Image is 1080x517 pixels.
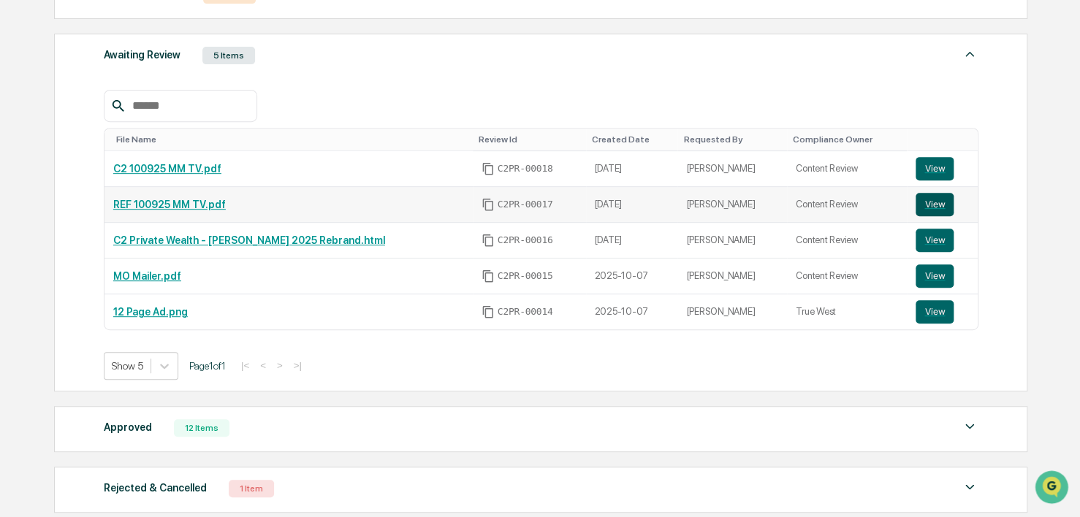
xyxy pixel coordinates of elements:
a: MO Mailer.pdf [113,270,181,282]
span: C2PR-00014 [498,306,553,318]
div: 🗄️ [106,185,118,197]
div: Toggle SortBy [116,134,467,145]
span: Copy Id [482,162,495,175]
td: Content Review [787,223,907,258]
span: Attestations [121,184,181,199]
img: caret [961,45,978,63]
div: 🖐️ [15,185,26,197]
a: Powered byPylon [103,247,177,258]
a: 🔎Data Lookup [9,206,98,232]
div: Awaiting Review [104,45,180,64]
td: [PERSON_NAME] [677,223,787,258]
td: [DATE] [586,187,678,223]
div: Toggle SortBy [919,134,972,145]
td: Content Review [787,187,907,223]
td: [DATE] [586,151,678,187]
button: View [916,264,954,288]
span: Copy Id [482,198,495,211]
iframe: Open customer support [1033,469,1073,508]
td: 2025-10-07 [586,258,678,294]
div: Toggle SortBy [793,134,901,145]
td: [PERSON_NAME] [677,187,787,223]
span: C2PR-00017 [498,199,553,210]
span: Copy Id [482,269,495,283]
div: Rejected & Cancelled [104,478,207,497]
div: Toggle SortBy [592,134,672,145]
button: View [916,193,954,216]
a: REF 100925 MM TV.pdf [113,199,226,210]
div: Toggle SortBy [683,134,781,145]
button: < [256,359,270,372]
a: View [916,229,969,252]
button: View [916,157,954,180]
img: 1746055101610-c473b297-6a78-478c-a979-82029cc54cd1 [15,112,41,138]
div: 12 Items [174,419,229,437]
img: caret [961,418,978,435]
div: Start new chat [50,112,240,126]
div: Toggle SortBy [479,134,580,145]
a: View [916,300,969,323]
p: How can we help? [15,31,266,54]
span: Data Lookup [29,212,92,226]
a: C2 Private Wealth - [PERSON_NAME] 2025 Rebrand.html [113,234,385,246]
div: Approved [104,418,152,437]
span: Preclearance [29,184,94,199]
a: 🗄️Attestations [100,178,187,204]
td: [DATE] [586,223,678,258]
span: Pylon [145,248,177,258]
td: True West [787,294,907,329]
div: 🔎 [15,213,26,225]
td: [PERSON_NAME] [677,151,787,187]
span: Copy Id [482,234,495,247]
button: > [273,359,287,372]
span: C2PR-00018 [498,163,553,175]
td: 2025-10-07 [586,294,678,329]
td: [PERSON_NAME] [677,258,787,294]
button: >| [289,359,306,372]
a: C2 100925 MM TV.pdf [113,163,221,175]
span: Copy Id [482,305,495,318]
a: View [916,157,969,180]
img: caret [961,478,978,496]
div: We're available if you need us! [50,126,185,138]
span: Page 1 of 1 [189,360,226,372]
button: |< [237,359,254,372]
span: C2PR-00016 [498,234,553,246]
td: Content Review [787,258,907,294]
td: Content Review [787,151,907,187]
button: View [916,300,954,323]
button: Start new chat [248,116,266,134]
a: View [916,264,969,288]
div: 5 Items [202,47,255,64]
a: 12 Page Ad.png [113,306,188,318]
a: 🖐️Preclearance [9,178,100,204]
span: C2PR-00015 [498,270,553,282]
div: 1 Item [229,480,274,497]
a: View [916,193,969,216]
button: View [916,229,954,252]
td: [PERSON_NAME] [677,294,787,329]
